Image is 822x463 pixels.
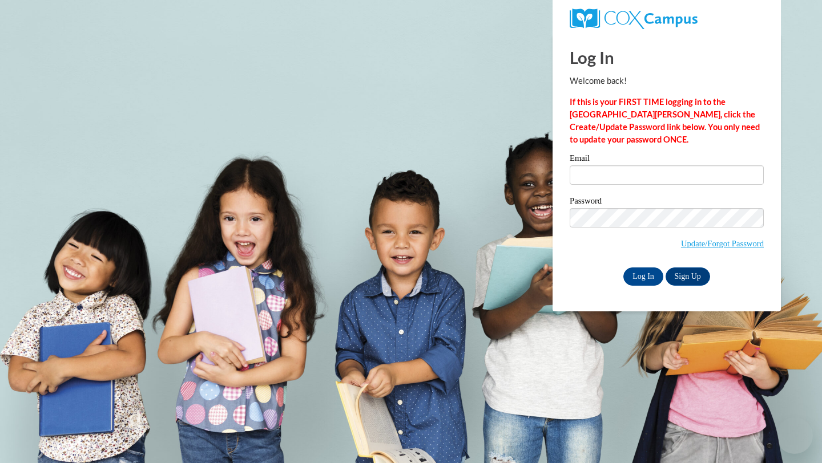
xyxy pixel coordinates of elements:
strong: If this is your FIRST TIME logging in to the [GEOGRAPHIC_DATA][PERSON_NAME], click the Create/Upd... [570,97,760,144]
h1: Log In [570,46,764,69]
a: Update/Forgot Password [681,239,764,248]
label: Email [570,154,764,165]
a: Sign Up [666,267,710,286]
p: Welcome back! [570,75,764,87]
label: Password [570,197,764,208]
iframe: Button to launch messaging window [776,417,813,454]
img: COX Campus [570,9,698,29]
input: Log In [623,267,663,286]
a: COX Campus [570,9,764,29]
